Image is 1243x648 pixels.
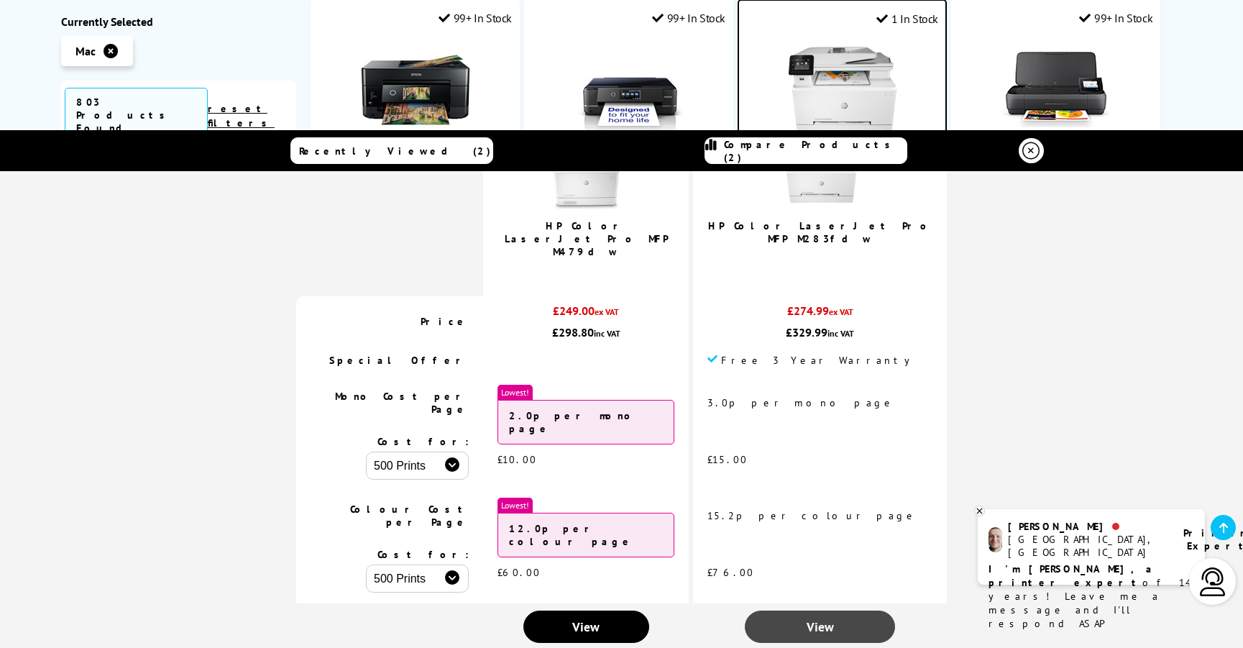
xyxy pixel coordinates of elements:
[591,265,606,282] span: / 5
[789,37,896,145] img: HP Color LaserJet Pro MFP M283fdw
[572,619,600,635] span: View
[745,611,895,643] a: View
[377,548,469,561] span: Cost for:
[708,219,932,245] a: HP Color LaserJet Pro MFP M283fdw
[707,509,917,522] span: 15.2p per colour page
[989,562,1156,589] b: I'm [PERSON_NAME], a printer expert
[329,354,469,367] span: Special Offer
[377,435,469,448] span: Cost for:
[1198,567,1227,596] img: user-headset-light.svg
[497,325,674,339] div: £298.80
[439,11,512,25] div: 99+ In Stock
[989,562,1194,631] p: of 14 years! Leave me a message and I'll respond ASAP
[509,409,636,435] strong: 2.0p per mono page
[575,36,683,144] img: Epson Expression Photo XP-970
[65,88,208,142] span: 803 Products Found
[594,328,620,339] span: inc VAT
[497,498,533,513] span: Lowest!
[421,315,469,328] span: Price
[362,36,469,144] img: Epson Expression Premium XP-7100
[1008,520,1165,533] div: [PERSON_NAME]
[505,219,668,258] a: HP Color LaserJet Pro MFP M479dw
[707,453,748,466] span: £15.00
[827,328,854,339] span: inc VAT
[707,304,932,325] div: £274.99
[1008,533,1165,559] div: [GEOGRAPHIC_DATA], [GEOGRAPHIC_DATA]
[876,12,938,26] div: 1 In Stock
[807,252,825,269] span: 4.9
[825,252,840,269] span: / 5
[61,14,297,29] div: Currently Selected
[497,566,541,579] span: £60.00
[75,44,96,58] span: Mac
[497,304,674,325] div: £249.00
[724,138,907,164] span: Compare Products (2)
[335,390,469,416] span: Mono Cost per Page
[1079,11,1152,25] div: 99+ In Stock
[350,503,469,529] span: Colour Cost per Page
[707,396,895,409] span: 3.0p per mono page
[1002,36,1110,144] img: HP OfficeJet 250
[290,137,493,164] a: Recently Viewed (2)
[595,306,619,317] span: ex VAT
[989,527,1002,552] img: ashley-livechat.png
[707,325,932,339] div: £329.99
[829,306,853,317] span: ex VAT
[550,137,622,209] img: HP-M479dw-FrontFacing-Small.jpg
[707,566,754,579] span: £76.00
[497,385,533,400] span: Lowest!
[509,522,634,548] strong: 12.0p per colour page
[523,611,649,643] a: View
[652,11,725,25] div: 99+ In Stock
[807,619,834,635] span: View
[574,265,591,282] span: 4.9
[721,354,920,367] span: Free 3 Year Warranty
[497,453,537,466] span: £10.00
[299,145,491,158] span: Recently Viewed (2)
[784,137,856,209] img: HP-M283fdw-Front-Small.jpg
[208,102,275,129] a: reset filters
[705,137,907,164] a: Compare Products (2)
